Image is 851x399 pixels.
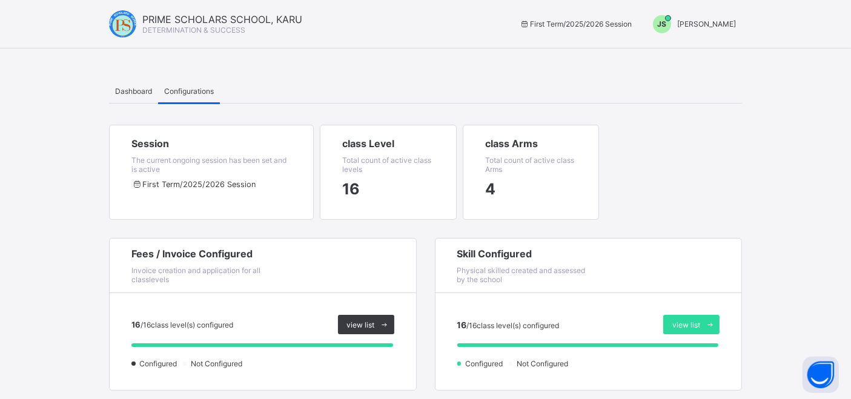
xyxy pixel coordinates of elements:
[342,156,431,174] span: Total count of active class levels
[131,320,141,329] span: 16
[457,248,589,260] span: Skill Configured
[672,320,700,329] span: view list
[515,359,572,368] span: Not Configured
[485,180,495,198] span: session/term information
[485,137,577,150] span: class Arms
[190,359,246,368] span: Not Configured
[131,137,291,150] span: Session
[342,137,434,150] span: class Level
[520,19,632,28] span: session/term information
[131,266,260,284] span: Invoice creation and application for all classlevels
[485,156,574,174] span: Total count of active class Arms
[131,156,286,174] span: The current ongoing session has been set and is active
[457,320,467,330] span: 16
[138,359,180,368] span: Configured
[115,87,152,96] span: Dashboard
[464,359,506,368] span: Configured
[131,180,256,189] span: session/term information
[347,320,375,329] span: view list
[141,320,233,329] span: / 16 class level(s) configured
[164,87,214,96] span: Configurations
[677,19,736,28] span: [PERSON_NAME]
[342,180,360,198] span: session/term information
[457,266,586,284] span: Physical skilled created and assessed by the school
[142,25,245,35] span: DETERMINATION & SUCCESS
[803,357,839,393] button: Open asap
[467,321,560,330] span: / 16 class level(s) configured
[142,13,302,25] span: PRIME SCHOLARS SCHOOL, KARU
[131,248,263,260] span: Fees / Invoice Configured
[658,19,667,28] span: JS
